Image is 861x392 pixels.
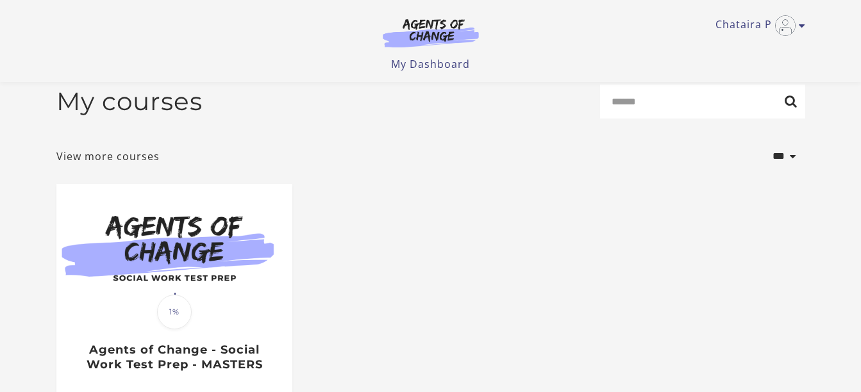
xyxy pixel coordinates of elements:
a: Toggle menu [715,15,799,36]
span: 1% [157,295,192,329]
a: My Dashboard [391,57,470,71]
h2: My courses [56,86,203,117]
a: View more courses [56,149,160,164]
img: Agents of Change Logo [369,18,492,47]
h3: Agents of Change - Social Work Test Prep - MASTERS [70,343,278,372]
